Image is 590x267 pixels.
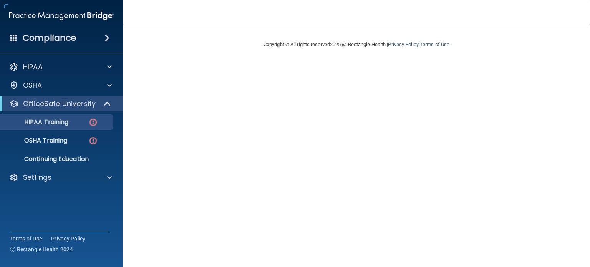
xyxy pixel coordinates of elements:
a: Terms of Use [10,235,42,242]
a: Privacy Policy [388,41,418,47]
img: danger-circle.6113f641.png [88,136,98,146]
a: OSHA [9,81,112,90]
img: PMB logo [9,8,114,23]
img: danger-circle.6113f641.png [88,118,98,127]
a: Settings [9,173,112,182]
span: Ⓒ Rectangle Health 2024 [10,245,73,253]
a: Privacy Policy [51,235,86,242]
a: HIPAA [9,62,112,71]
p: OSHA Training [5,137,67,144]
p: Continuing Education [5,155,110,163]
div: Copyright © All rights reserved 2025 @ Rectangle Health | | [216,32,497,57]
a: OfficeSafe University [9,99,111,108]
p: OSHA [23,81,42,90]
p: OfficeSafe University [23,99,96,108]
p: Settings [23,173,51,182]
h4: Compliance [23,33,76,43]
p: HIPAA [23,62,43,71]
a: Terms of Use [420,41,449,47]
p: HIPAA Training [5,118,68,126]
